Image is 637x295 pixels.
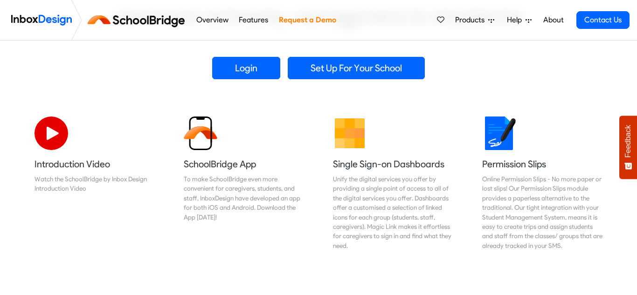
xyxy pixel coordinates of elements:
a: Single Sign-on Dashboards Unify the digital services you offer by providing a single point of acc... [325,109,461,258]
a: SchoolBridge App To make SchoolBridge even more convenient for caregivers, students, and staff, I... [176,109,312,258]
span: Products [455,14,488,26]
h5: Single Sign-on Dashboards [333,158,453,171]
a: Introduction Video Watch the SchoolBridge by Inbox Design Introduction Video [27,109,162,258]
div: To make SchoolBridge even more convenient for caregivers, students, and staff, InboxDesign have d... [184,174,304,222]
span: Feedback [624,125,632,158]
h5: Permission Slips [482,158,602,171]
a: Contact Us [576,11,630,29]
a: Overview [194,11,231,29]
a: Permission Slips Online Permission Slips - No more paper or lost slips! ​Our Permission Slips mod... [475,109,610,258]
a: Features [236,11,271,29]
img: 2022_01_13_icon_grid.svg [333,117,367,150]
a: Help [503,11,535,29]
h5: Introduction Video [35,158,155,171]
img: 2022_01_18_icon_signature.svg [482,117,516,150]
div: Watch the SchoolBridge by Inbox Design Introduction Video [35,174,155,193]
a: About [540,11,566,29]
img: schoolbridge logo [86,9,191,31]
div: Unify the digital services you offer by providing a single point of access to all of the digital ... [333,174,453,250]
div: Online Permission Slips - No more paper or lost slips! ​Our Permission Slips module provides a pa... [482,174,602,250]
h5: SchoolBridge App [184,158,304,171]
a: Products [451,11,498,29]
button: Feedback - Show survey [619,116,637,179]
img: 2022_01_13_icon_sb_app.svg [184,117,217,150]
span: Help [507,14,526,26]
a: Login [212,57,280,79]
a: Request a Demo [276,11,339,29]
a: Set Up For Your School [288,57,425,79]
img: 2022_07_11_icon_video_playback.svg [35,117,68,150]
